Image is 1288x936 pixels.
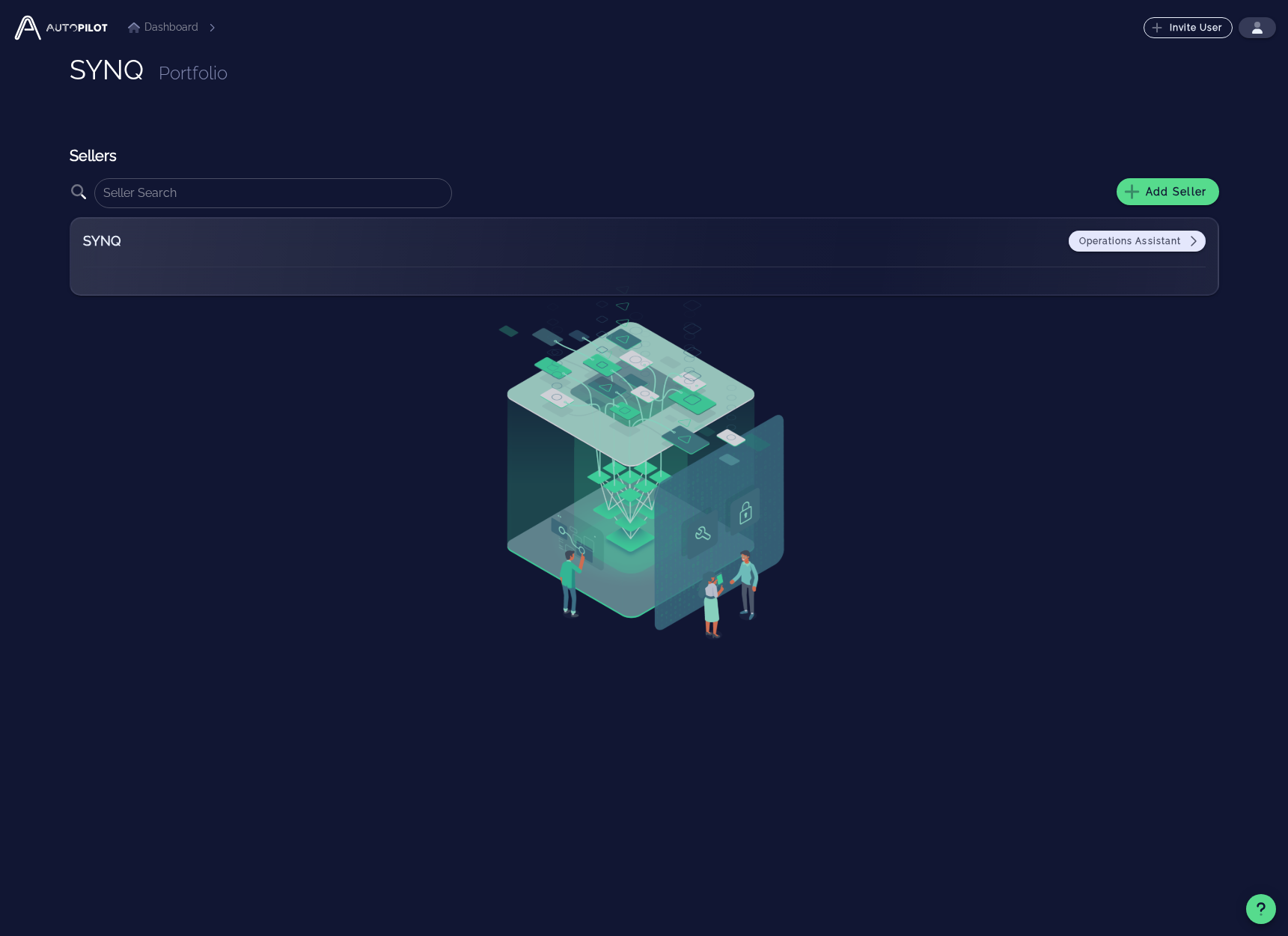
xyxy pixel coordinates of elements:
[159,62,228,84] span: Portfolio
[1154,22,1223,34] span: Invite User
[1246,894,1276,924] button: Support
[83,231,270,252] h2: SYNQ
[1144,17,1233,38] button: Invite User
[1129,185,1207,198] span: Add Seller
[1078,235,1197,247] span: Operations Assistant
[70,55,144,85] h1: SYNQ
[70,145,1219,166] h2: Sellers
[1117,178,1219,205] button: Add Seller
[1069,231,1205,252] a: Operations Assistant
[103,181,444,205] input: Seller Search
[12,13,110,43] img: Autopilot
